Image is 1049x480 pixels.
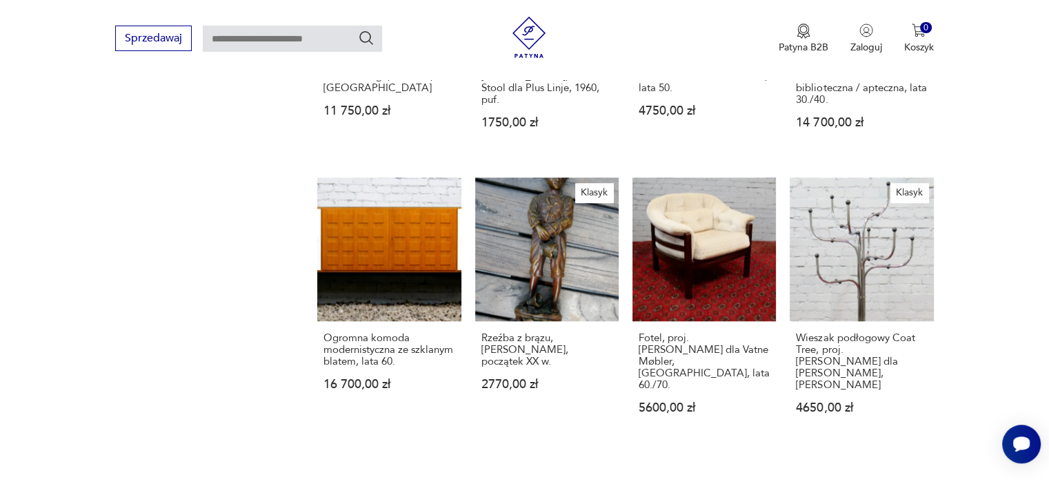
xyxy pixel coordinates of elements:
p: Patyna B2B [779,41,828,54]
h3: Rzeźba z brązu, [PERSON_NAME], początek XX w. [481,332,612,367]
p: 16 700,00 zł [323,378,454,390]
a: KlasykRzeźba z brązu, Charles Anfrie, początek XX w.Rzeźba z brązu, [PERSON_NAME], początek XX w.... [475,177,619,441]
p: Zaloguj [850,41,882,54]
a: Fotel, proj. Arne Norell dla Vatne Møbler, Norwegia, lata 60./70.Fotel, proj. [PERSON_NAME] dla V... [632,177,776,441]
iframe: Smartsupp widget button [1002,425,1041,463]
h3: [PERSON_NAME], T1 Wire Stool dla Plus Linje, 1960, puf. [481,70,612,106]
a: KlasykWieszak podłogowy Coat Tree, proj. Arne Jacobsen dla Fritz Hansen, DaniaWieszak podłogowy C... [790,177,933,441]
a: Sprzedawaj [115,35,192,44]
p: 4750,00 zł [639,105,770,117]
h3: Wieszak podłogowy Coat Tree, proj. [PERSON_NAME] dla [PERSON_NAME], [PERSON_NAME] [796,332,927,391]
p: 4650,00 zł [796,402,927,414]
h3: Komoda indeksowa / biblioteczna / apteczna, lata 30./40. [796,70,927,106]
img: Ikonka użytkownika [859,23,873,37]
a: Ikona medaluPatyna B2B [779,23,828,54]
button: Sprzedawaj [115,26,192,51]
p: 5600,00 zł [639,402,770,414]
p: 1750,00 zł [481,117,612,128]
button: Patyna B2B [779,23,828,54]
h3: Fotel, proj. [PERSON_NAME] dla Vatne Møbler, [GEOGRAPHIC_DATA], lata 60./70. [639,332,770,391]
img: Ikona koszyka [912,23,926,37]
div: 0 [920,22,932,34]
h3: Ogromna komoda modernistyczna ze szklanym blatem, lata 60. [323,332,454,367]
h3: Skórzana sofa Arts & Crafts, lata 50. [639,70,770,94]
p: Koszyk [904,41,934,54]
p: 11 750,00 zł [323,105,454,117]
button: Zaloguj [850,23,882,54]
img: Ikona medalu [797,23,810,39]
p: 14 700,00 zł [796,117,927,128]
a: Ogromna komoda modernistyczna ze szklanym blatem, lata 60.Ogromna komoda modernistyczna ze szklan... [317,177,461,441]
button: 0Koszyk [904,23,934,54]
p: 2770,00 zł [481,378,612,390]
h3: Stara sztaluga, 1910/20, [GEOGRAPHIC_DATA] [323,70,454,94]
img: Patyna - sklep z meblami i dekoracjami vintage [508,17,550,58]
button: Szukaj [358,30,374,46]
